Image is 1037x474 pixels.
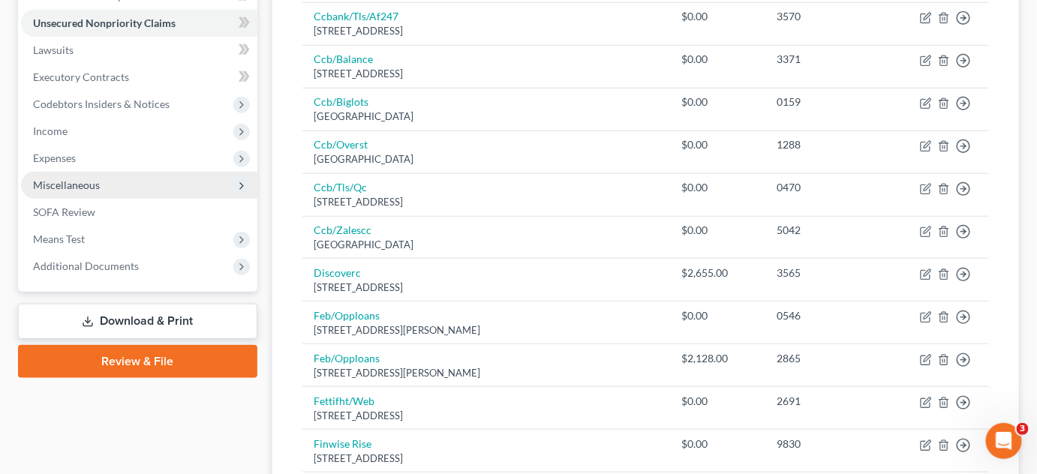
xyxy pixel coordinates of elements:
[681,137,753,152] div: $0.00
[314,437,372,450] a: Finwise Rise
[18,304,257,339] a: Download & Print
[314,352,380,364] a: Feb/Opploans
[314,280,658,295] div: [STREET_ADDRESS]
[314,323,658,337] div: [STREET_ADDRESS][PERSON_NAME]
[33,97,170,110] span: Codebtors Insiders & Notices
[777,137,876,152] div: 1288
[777,223,876,238] div: 5042
[777,52,876,67] div: 3371
[33,70,129,83] span: Executory Contracts
[33,43,74,56] span: Lawsuits
[314,223,372,236] a: Ccb/Zalescc
[986,423,1022,459] iframe: Intercom live chat
[777,394,876,409] div: 2691
[777,436,876,451] div: 9830
[681,223,753,238] div: $0.00
[314,109,658,124] div: [GEOGRAPHIC_DATA]
[681,351,753,366] div: $2,128.00
[33,259,139,272] span: Additional Documents
[314,409,658,423] div: [STREET_ADDRESS]
[314,67,658,81] div: [STREET_ADDRESS]
[33,151,76,164] span: Expenses
[314,24,658,38] div: [STREET_ADDRESS]
[314,451,658,466] div: [STREET_ADDRESS]
[21,10,257,37] a: Unsecured Nonpriority Claims
[777,308,876,323] div: 0546
[681,308,753,323] div: $0.00
[777,180,876,195] div: 0470
[21,64,257,91] a: Executory Contracts
[681,52,753,67] div: $0.00
[777,351,876,366] div: 2865
[681,180,753,195] div: $0.00
[33,124,68,137] span: Income
[314,394,375,407] a: Fettifht/Web
[33,178,100,191] span: Miscellaneous
[314,152,658,166] div: [GEOGRAPHIC_DATA]
[314,181,368,193] a: Ccb/Tls/Qc
[681,436,753,451] div: $0.00
[681,265,753,280] div: $2,655.00
[21,37,257,64] a: Lawsuits
[777,265,876,280] div: 3565
[681,394,753,409] div: $0.00
[314,366,658,380] div: [STREET_ADDRESS][PERSON_NAME]
[33,16,176,29] span: Unsecured Nonpriority Claims
[1017,423,1029,435] span: 3
[314,138,368,151] a: Ccb/Overst
[314,52,374,65] a: Ccb/Balance
[681,9,753,24] div: $0.00
[777,94,876,109] div: 0159
[777,9,876,24] div: 3570
[314,195,658,209] div: [STREET_ADDRESS]
[314,95,369,108] a: Ccb/Biglots
[314,238,658,252] div: [GEOGRAPHIC_DATA]
[33,232,85,245] span: Means Test
[18,345,257,378] a: Review & File
[314,266,362,279] a: Discoverc
[681,94,753,109] div: $0.00
[33,205,95,218] span: SOFA Review
[21,199,257,226] a: SOFA Review
[314,10,399,22] a: Ccbank/Tls/Af247
[314,309,380,322] a: Feb/Opploans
